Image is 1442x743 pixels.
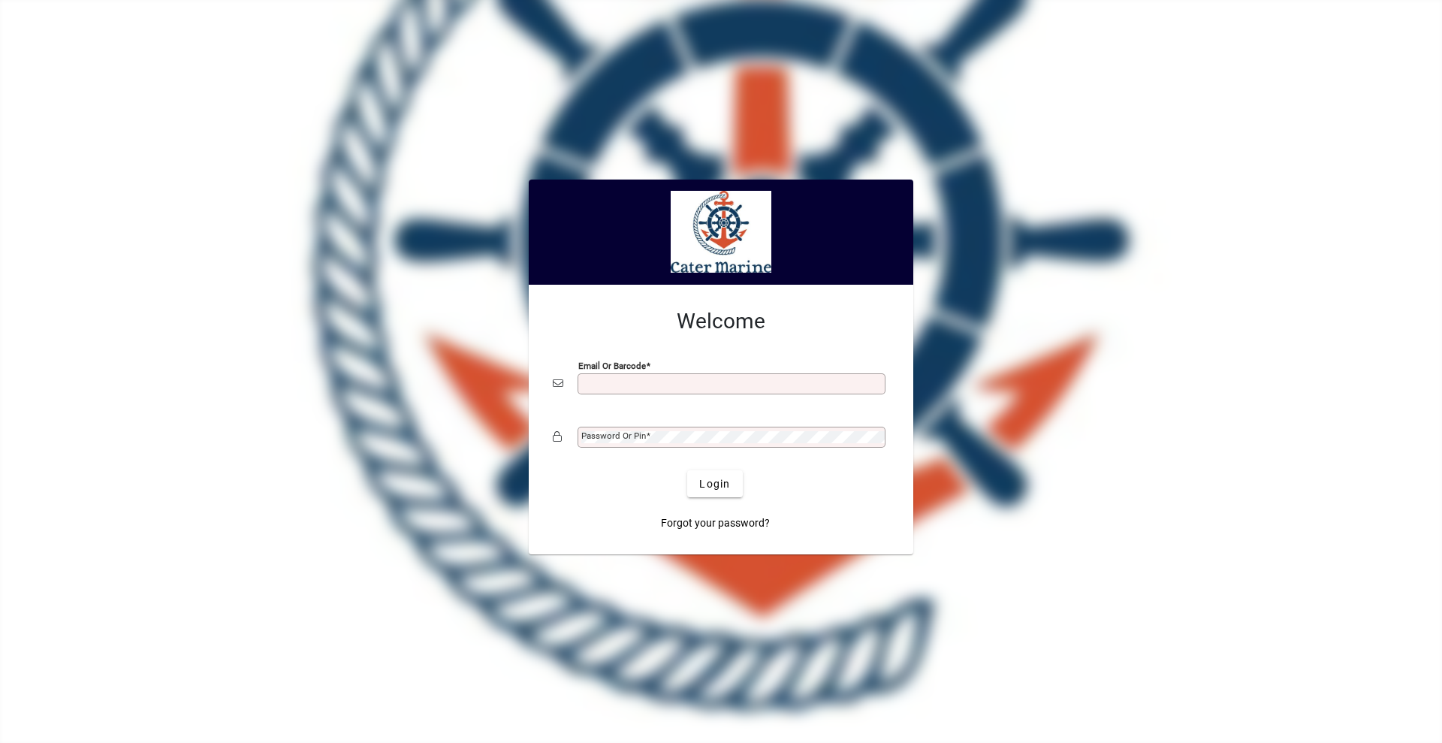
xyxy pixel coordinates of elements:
[661,515,770,531] span: Forgot your password?
[578,361,646,371] mat-label: Email or Barcode
[699,476,730,492] span: Login
[553,309,889,334] h2: Welcome
[655,509,776,536] a: Forgot your password?
[581,430,646,441] mat-label: Password or Pin
[687,470,742,497] button: Login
